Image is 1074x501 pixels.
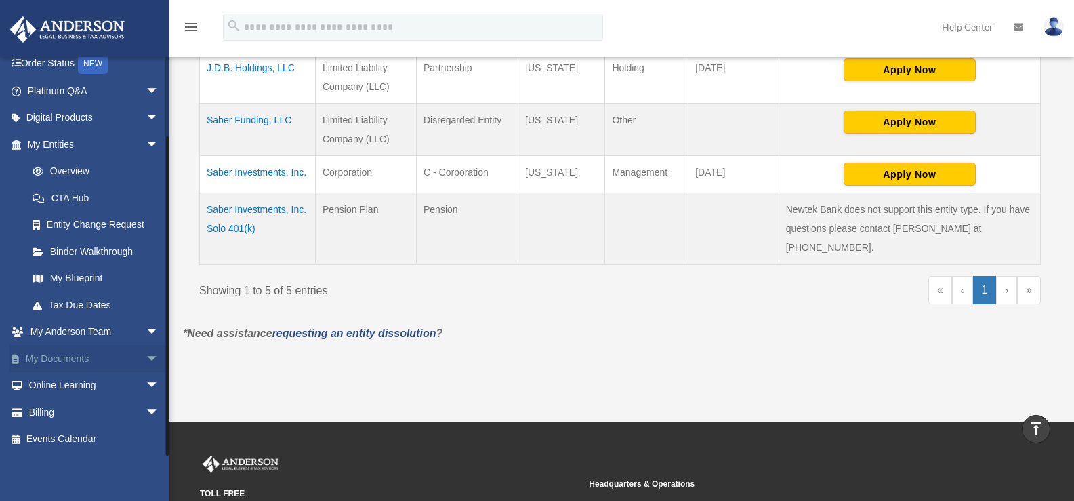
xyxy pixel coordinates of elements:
a: requesting an entity dissolution [272,327,436,339]
a: Entity Change Request [19,212,173,239]
td: Pension [417,193,518,265]
span: arrow_drop_down [146,104,173,132]
a: My Anderson Teamarrow_drop_down [9,319,180,346]
button: Apply Now [844,58,976,81]
a: Digital Productsarrow_drop_down [9,104,180,132]
span: arrow_drop_down [146,345,173,373]
small: TOLL FREE [200,487,579,501]
a: My Entitiesarrow_drop_down [9,131,173,158]
a: Billingarrow_drop_down [9,399,180,426]
button: Apply Now [844,163,976,186]
span: arrow_drop_down [146,372,173,400]
small: Headquarters & Operations [589,477,968,492]
a: My Documentsarrow_drop_down [9,345,180,372]
td: Management [605,156,688,193]
img: User Pic [1044,17,1064,37]
span: arrow_drop_down [146,399,173,426]
a: Next [996,276,1017,304]
a: CTA Hub [19,184,173,212]
i: search [226,18,241,33]
td: Partnership [417,52,518,104]
td: Corporation [315,156,416,193]
a: 1 [973,276,997,304]
td: C - Corporation [417,156,518,193]
span: arrow_drop_down [146,319,173,346]
a: Previous [952,276,973,304]
a: menu [183,24,199,35]
img: Anderson Advisors Platinum Portal [6,16,129,43]
td: [US_STATE] [518,156,605,193]
img: Anderson Advisors Platinum Portal [200,456,281,473]
td: Holding [605,52,688,104]
span: arrow_drop_down [146,77,173,105]
a: Online Learningarrow_drop_down [9,372,180,399]
td: [US_STATE] [518,52,605,104]
i: menu [183,19,199,35]
td: Other [605,104,688,156]
button: Apply Now [844,111,976,134]
td: [DATE] [688,52,779,104]
div: Showing 1 to 5 of 5 entries [199,276,610,300]
a: My Blueprint [19,265,173,292]
td: Limited Liability Company (LLC) [315,52,416,104]
em: *Need assistance ? [183,327,442,339]
td: Saber Investments, Inc. [200,156,316,193]
a: Last [1017,276,1041,304]
td: [DATE] [688,156,779,193]
i: vertical_align_top [1028,420,1044,437]
span: arrow_drop_down [146,131,173,159]
a: vertical_align_top [1022,415,1050,443]
td: Saber Investments, Inc. Solo 401(k) [200,193,316,265]
a: First [928,276,952,304]
td: Pension Plan [315,193,416,265]
a: Events Calendar [9,426,180,453]
td: J.D.B. Holdings, LLC [200,52,316,104]
td: Disregarded Entity [417,104,518,156]
a: Order StatusNEW [9,50,180,78]
div: NEW [78,54,108,74]
td: Newtek Bank does not support this entity type. If you have questions please contact [PERSON_NAME]... [779,193,1040,265]
a: Platinum Q&Aarrow_drop_down [9,77,180,104]
a: Overview [19,158,166,185]
a: Tax Due Dates [19,292,173,319]
td: Saber Funding, LLC [200,104,316,156]
a: Binder Walkthrough [19,238,173,265]
td: Limited Liability Company (LLC) [315,104,416,156]
td: [US_STATE] [518,104,605,156]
